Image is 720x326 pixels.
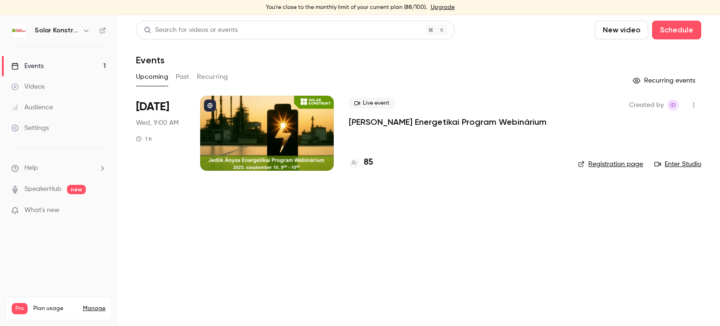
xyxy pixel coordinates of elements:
[629,73,701,88] button: Recurring events
[11,163,106,173] li: help-dropdown-opener
[12,23,27,38] img: Solar Konstrukt Kft.
[33,305,77,312] span: Plan usage
[578,159,643,169] a: Registration page
[67,185,86,194] span: new
[136,96,185,171] div: Sep 10 Wed, 9:00 AM (Europe/Budapest)
[431,4,455,11] a: Upgrade
[197,69,228,84] button: Recurring
[667,99,679,111] span: Istvan Dobo
[11,82,45,91] div: Videos
[144,25,238,35] div: Search for videos or events
[24,205,60,215] span: What's new
[136,118,179,128] span: Wed, 9:00 AM
[349,98,395,109] span: Live event
[136,69,168,84] button: Upcoming
[349,156,373,169] a: 85
[11,61,44,71] div: Events
[136,99,169,114] span: [DATE]
[11,103,53,112] div: Audience
[364,156,373,169] h4: 85
[654,159,701,169] a: Enter Studio
[24,184,61,194] a: SpeakerHub
[35,26,79,35] h6: Solar Konstrukt Kft.
[136,54,165,66] h1: Events
[83,305,105,312] a: Manage
[136,135,152,143] div: 1 h
[24,163,38,173] span: Help
[629,99,664,111] span: Created by
[670,99,676,111] span: ID
[595,21,648,39] button: New video
[349,116,547,128] a: [PERSON_NAME] Energetikai Program Webinárium
[11,123,49,133] div: Settings
[12,303,28,314] span: Pro
[652,21,701,39] button: Schedule
[176,69,189,84] button: Past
